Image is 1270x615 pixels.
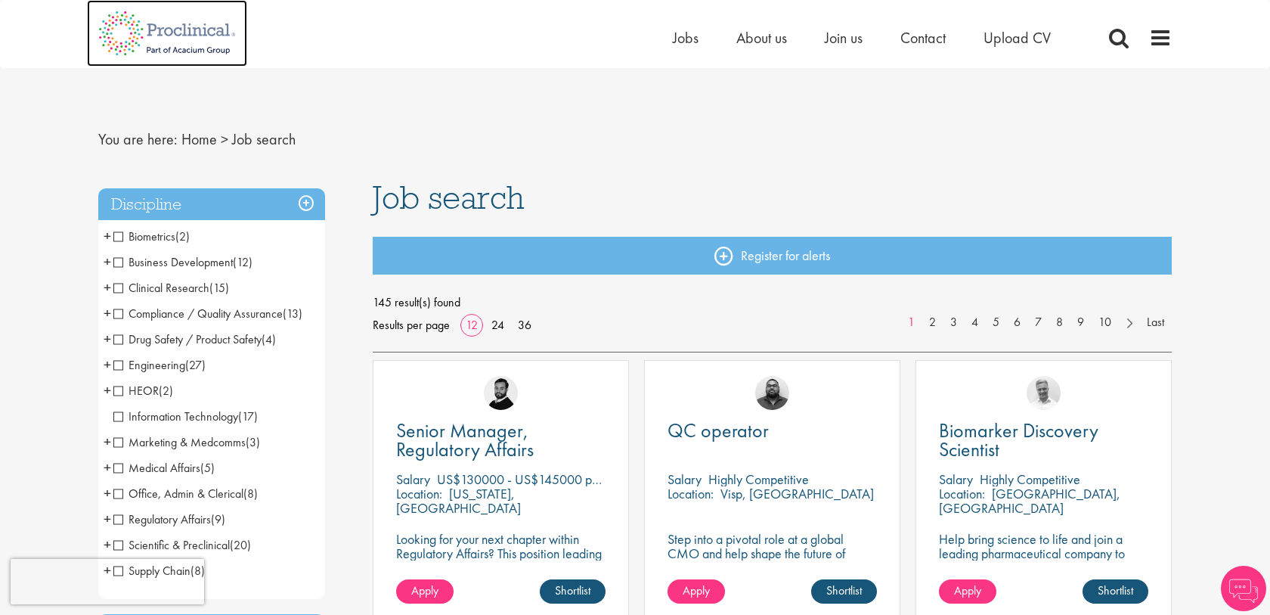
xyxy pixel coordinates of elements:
[233,254,252,270] span: (12)
[411,582,438,598] span: Apply
[113,331,276,347] span: Drug Safety / Product Safety
[513,317,537,333] a: 36
[1070,314,1092,331] a: 9
[939,485,985,502] span: Location:
[396,532,606,589] p: Looking for your next chapter within Regulatory Affairs? This position leading projects and worki...
[1139,314,1172,331] a: Last
[113,254,252,270] span: Business Development
[668,532,877,575] p: Step into a pivotal role at a global CMO and help shape the future of healthcare manufacturing.
[113,228,175,244] span: Biometrics
[181,129,217,149] a: breadcrumb link
[104,508,111,530] span: +
[104,276,111,299] span: +
[113,408,258,424] span: Information Technology
[104,456,111,479] span: +
[373,314,450,337] span: Results per page
[11,559,204,604] iframe: reCAPTCHA
[113,511,211,527] span: Regulatory Affairs
[104,482,111,505] span: +
[113,434,246,450] span: Marketing & Medcomms
[185,357,206,373] span: (27)
[113,383,173,399] span: HEOR
[104,353,111,376] span: +
[396,421,606,459] a: Senior Manager, Regulatory Affairs
[460,317,483,333] a: 12
[1027,376,1061,410] img: Joshua Bye
[683,582,710,598] span: Apply
[230,537,251,553] span: (20)
[900,28,946,48] a: Contact
[113,511,225,527] span: Regulatory Affairs
[113,331,262,347] span: Drug Safety / Product Safety
[113,460,215,476] span: Medical Affairs
[113,486,243,502] span: Office, Admin & Clerical
[113,537,230,553] span: Scientific & Preclinical
[98,129,178,149] span: You are here:
[113,537,251,553] span: Scientific & Preclinical
[964,314,986,331] a: 4
[900,314,922,331] a: 1
[939,579,996,604] a: Apply
[396,579,454,604] a: Apply
[708,471,809,488] p: Highly Competitive
[668,418,769,443] span: QC operator
[939,532,1148,604] p: Help bring science to life and join a leading pharmaceutical company to play a key role in delive...
[104,250,111,273] span: +
[983,28,1051,48] a: Upload CV
[373,291,1172,314] span: 145 result(s) found
[939,485,1120,517] p: [GEOGRAPHIC_DATA], [GEOGRAPHIC_DATA]
[540,579,606,604] a: Shortlist
[113,434,260,450] span: Marketing & Medcomms
[980,471,1080,488] p: Highly Competitive
[104,328,111,350] span: +
[113,460,200,476] span: Medical Affairs
[238,408,258,424] span: (17)
[486,317,510,333] a: 24
[113,357,206,373] span: Engineering
[104,533,111,556] span: +
[736,28,787,48] span: About us
[113,383,159,399] span: HEOR
[113,228,190,244] span: Biometrics
[720,485,874,502] p: Visp, [GEOGRAPHIC_DATA]
[113,306,283,321] span: Compliance / Quality Assurance
[159,383,173,399] span: (2)
[922,314,943,331] a: 2
[104,430,111,453] span: +
[262,331,276,347] span: (4)
[1049,314,1070,331] a: 8
[1006,314,1028,331] a: 6
[668,471,702,488] span: Salary
[484,376,518,410] img: Nick Walker
[1027,314,1049,331] a: 7
[243,486,258,502] span: (8)
[200,460,215,476] span: (5)
[98,188,325,221] h3: Discipline
[985,314,1007,331] a: 5
[209,280,229,296] span: (15)
[1083,579,1148,604] a: Shortlist
[283,306,302,321] span: (13)
[396,471,430,488] span: Salary
[668,579,725,604] a: Apply
[825,28,863,48] a: Join us
[104,225,111,247] span: +
[954,582,981,598] span: Apply
[668,485,714,502] span: Location:
[221,129,228,149] span: >
[939,418,1098,462] span: Biomarker Discovery Scientist
[1091,314,1119,331] a: 10
[113,486,258,502] span: Office, Admin & Clerical
[113,254,233,270] span: Business Development
[373,177,525,218] span: Job search
[113,280,209,296] span: Clinical Research
[396,485,521,517] p: [US_STATE], [GEOGRAPHIC_DATA]
[175,228,190,244] span: (2)
[755,376,789,410] img: Ashley Bennett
